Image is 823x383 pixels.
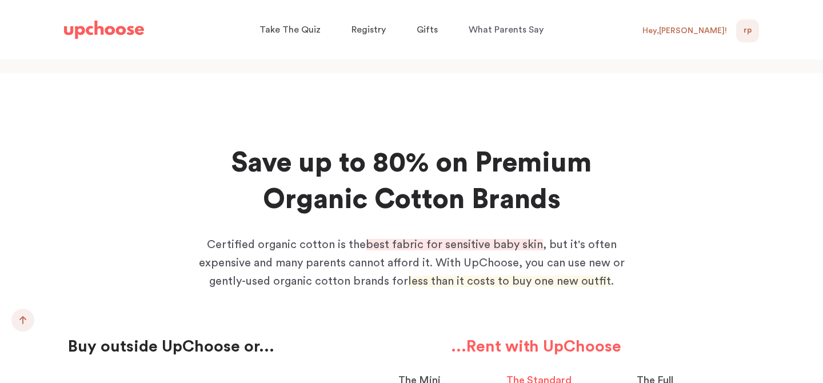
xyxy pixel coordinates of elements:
div: Hey, [PERSON_NAME] ! [642,26,727,36]
a: What Parents Say [469,19,547,41]
span: What Parents Say [469,25,544,34]
h2: Save up to 80% on Premium Organic Cotton Brands [179,145,644,218]
span: best fabric for sensitive baby skin [366,239,543,250]
a: Take The Quiz [259,19,324,41]
span: Take The Quiz [259,25,321,34]
span: RP [744,24,752,38]
p: Certified organic cotton is the , but it's often expensive and many parents cannot afford it. Wit... [194,236,629,290]
a: Registry [351,19,389,41]
a: UpChoose [64,18,144,42]
span: less than it costs to buy one new outfit [408,276,611,287]
span: Gifts [417,25,438,34]
span: Registry [351,25,386,34]
a: Gifts [417,19,441,41]
p: Buy outside UpChoose or... [64,336,278,357]
strong: ...Rent with UpChoose [451,338,621,354]
img: UpChoose [64,21,144,39]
